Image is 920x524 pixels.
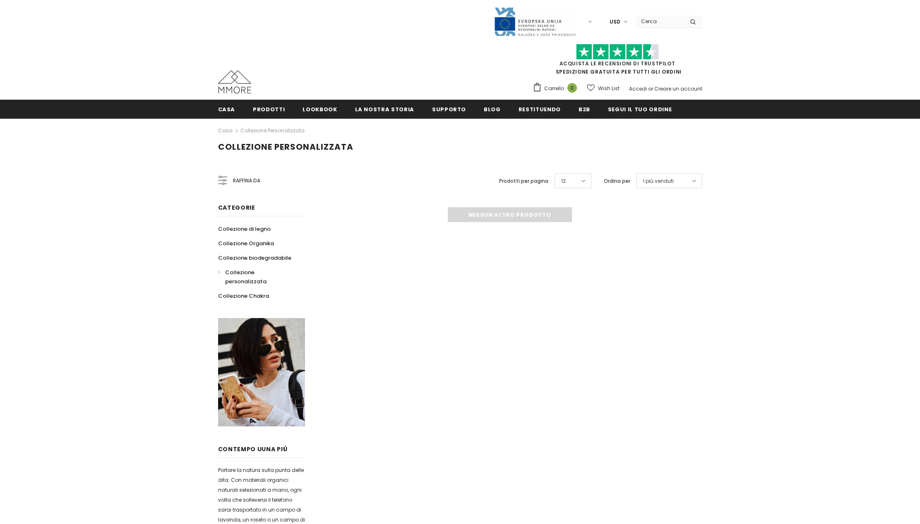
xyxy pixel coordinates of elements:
[636,15,684,27] input: Search Site
[494,18,577,25] a: Javni Razpis
[233,176,260,185] span: Raffina da
[218,141,353,153] span: Collezione personalizzata
[303,105,337,113] span: Lookbook
[355,100,414,118] a: La nostra storia
[519,105,561,113] span: Restituendo
[494,7,577,37] img: Javni Razpis
[608,100,672,118] a: Segui il tuo ordine
[218,289,269,303] a: Collezione Chakra
[629,85,647,92] a: Accedi
[544,84,564,93] span: Carrello
[567,83,577,93] span: 0
[432,100,466,118] a: supporto
[355,105,414,113] span: La nostra storia
[303,100,337,118] a: Lookbook
[218,254,291,262] span: Collezione biodegradabile
[218,239,274,247] span: Collezione Organika
[533,48,702,75] span: SPEDIZIONE GRATUITA PER TUTTI GLI ORDINI
[218,225,271,233] span: Collezione di legno
[218,445,288,453] span: contempo uUna più
[608,105,672,113] span: Segui il tuo ordine
[604,177,630,185] label: Ordina per
[253,105,285,113] span: Prodotti
[253,100,285,118] a: Prodotti
[561,177,566,185] span: 12
[598,84,620,93] span: Wish List
[499,177,548,185] label: Prodotti per pagina
[560,60,675,67] a: Acquista le recensioni di TrustPilot
[484,105,501,113] span: Blog
[218,105,235,113] span: Casa
[218,265,296,289] a: Collezione personalizzata
[218,203,255,212] span: Categorie
[484,100,501,118] a: Blog
[218,251,291,265] a: Collezione biodegradabile
[533,82,581,95] a: Carrello 0
[218,70,251,93] img: Casi MMORE
[576,44,659,60] img: Fidati di Pilot Stars
[218,236,274,251] a: Collezione Organika
[218,222,271,236] a: Collezione di legno
[643,177,674,185] span: I più venduti
[648,85,653,92] span: or
[218,292,269,300] span: Collezione Chakra
[240,127,305,134] a: Collezione personalizzata
[225,268,267,285] span: Collezione personalizzata
[579,105,590,113] span: B2B
[519,100,561,118] a: Restituendo
[218,100,235,118] a: Casa
[587,81,620,96] a: Wish List
[654,85,702,92] a: Creare un account
[432,105,466,113] span: supporto
[218,126,233,136] a: Casa
[579,100,590,118] a: B2B
[610,18,620,26] span: USD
